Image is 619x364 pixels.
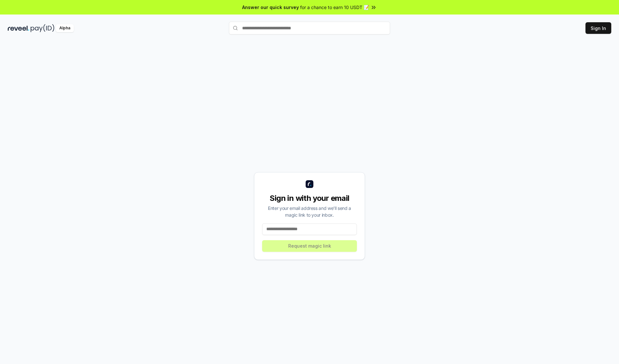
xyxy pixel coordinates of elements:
div: Alpha [56,24,74,32]
img: logo_small [306,180,313,188]
button: Sign In [585,22,611,34]
div: Sign in with your email [262,193,357,203]
span: Answer our quick survey [242,4,299,11]
img: pay_id [31,24,54,32]
div: Enter your email address and we’ll send a magic link to your inbox. [262,205,357,218]
img: reveel_dark [8,24,29,32]
span: for a chance to earn 10 USDT 📝 [300,4,369,11]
